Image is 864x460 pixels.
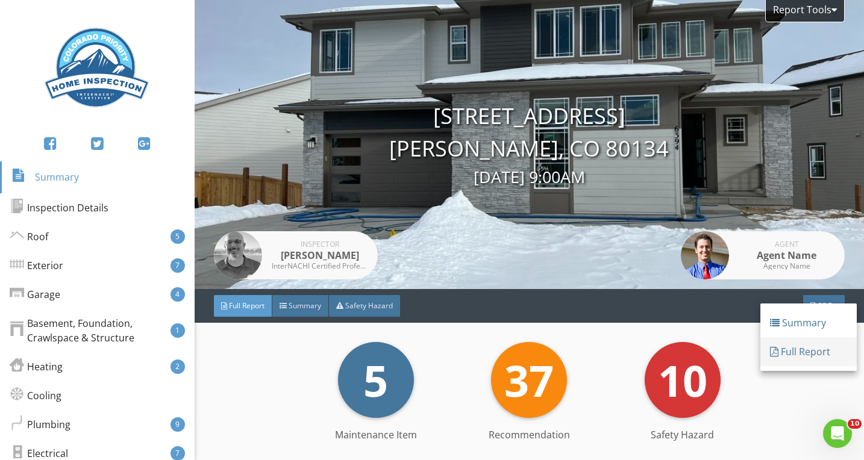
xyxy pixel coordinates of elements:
span: 10 [658,350,707,409]
div: Agent Name [739,248,835,263]
div: [PERSON_NAME] [272,248,368,263]
div: Plumbing [10,417,70,432]
a: Summary [760,308,857,337]
a: Inspector [PERSON_NAME] InterNACHI Certified Professional Inspector [214,231,378,279]
div: Summary [11,169,79,186]
span: Full Report [229,300,265,311]
img: sample-agent.png [681,231,729,279]
div: InterNACHI Certified Professional Inspector [272,263,368,270]
img: img_0730_3.jpeg [214,231,262,279]
span: Summary [289,300,321,311]
div: 2 [171,359,185,374]
div: 5 [171,229,185,244]
span: 10 [848,419,862,429]
div: Roof [10,229,48,244]
div: [STREET_ADDRESS] [PERSON_NAME], CO 80134 [195,100,864,190]
div: [DATE] 9:00AM [195,165,864,190]
div: Inspector [272,241,368,248]
div: Basement, Foundation, Crawlspace & Structure [10,316,171,345]
span: 5 [363,350,388,409]
div: Full Report [770,344,847,359]
div: 9 [171,417,185,432]
div: 7 [171,258,185,273]
div: Recommendation [452,427,606,442]
span: PDF [818,300,831,311]
img: colorado-priority-logo.png [39,10,155,125]
div: 1 [171,323,185,338]
div: Agency Name [739,263,835,270]
div: Maintenance Item [299,427,452,442]
a: Full Report [760,337,857,366]
div: Exterior [10,258,63,273]
div: Cooling [10,388,61,403]
div: Safety Hazard [606,427,760,442]
span: Safety Hazard [345,300,393,311]
div: Agent [739,241,835,248]
div: Summary [770,315,847,330]
div: Heating [10,359,63,374]
div: 4 [171,287,185,302]
div: Inspection Details [10,200,108,215]
div: Garage [10,287,60,302]
span: 37 [504,350,554,409]
iframe: Intercom live chat [823,419,852,448]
